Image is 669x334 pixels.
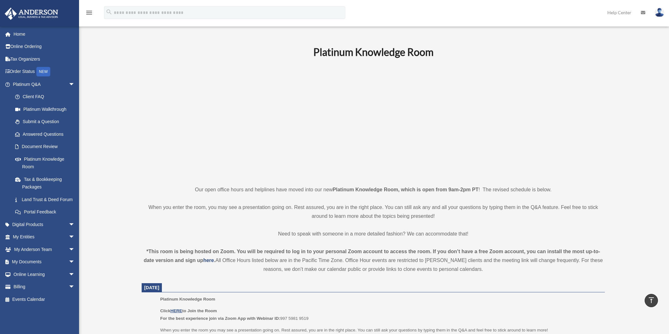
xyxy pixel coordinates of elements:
div: All Office Hours listed below are in the Pacific Time Zone. Office Hour events are restricted to ... [142,247,605,274]
i: vertical_align_top [648,296,655,304]
a: Online Ordering [4,40,84,53]
a: Client FAQ [9,91,84,103]
span: arrow_drop_down [69,243,81,256]
iframe: 231110_Toby_KnowledgeRoom [279,67,468,174]
p: 997 5981 9519 [160,307,600,322]
b: Click to Join the Room [160,308,217,313]
div: NEW [36,67,50,76]
a: Document Review [9,140,84,153]
a: Order StatusNEW [4,65,84,78]
b: For the best experience join via Zoom App with Webinar ID: [160,316,280,321]
span: Platinum Knowledge Room [160,297,215,301]
a: Digital Productsarrow_drop_down [4,218,84,231]
span: arrow_drop_down [69,218,81,231]
a: Platinum Knowledge Room [9,153,81,173]
a: vertical_align_top [645,294,658,307]
p: When you enter the room, you may see a presentation going on. Rest assured, you are in the right ... [142,203,605,221]
p: Our open office hours and helplines have moved into our new ! The revised schedule is below. [142,185,605,194]
strong: . [214,258,215,263]
i: menu [85,9,93,16]
img: Anderson Advisors Platinum Portal [3,8,60,20]
a: Land Trust & Deed Forum [9,193,84,206]
a: My Anderson Teamarrow_drop_down [4,243,84,256]
span: arrow_drop_down [69,78,81,91]
a: Portal Feedback [9,206,84,218]
span: arrow_drop_down [69,268,81,281]
a: here [203,258,214,263]
a: Billingarrow_drop_down [4,281,84,293]
span: arrow_drop_down [69,231,81,244]
p: Need to speak with someone in a more detailed fashion? We can accommodate that! [142,230,605,238]
a: Platinum Q&Aarrow_drop_down [4,78,84,91]
i: search [106,9,113,15]
strong: *This room is being hosted on Zoom. You will be required to log in to your personal Zoom account ... [144,249,600,263]
a: HERE [170,308,182,313]
a: Answered Questions [9,128,84,140]
span: arrow_drop_down [69,256,81,269]
a: Online Learningarrow_drop_down [4,268,84,281]
img: User Pic [655,8,664,17]
a: Platinum Walkthrough [9,103,84,116]
a: My Entitiesarrow_drop_down [4,231,84,243]
a: Tax Organizers [4,53,84,65]
a: Events Calendar [4,293,84,306]
a: My Documentsarrow_drop_down [4,256,84,268]
strong: Platinum Knowledge Room, which is open from 9am-2pm PT [333,187,478,192]
a: menu [85,11,93,16]
span: [DATE] [144,285,159,290]
a: Tax & Bookkeeping Packages [9,173,84,193]
span: arrow_drop_down [69,281,81,294]
p: When you enter the room you may see a presentation going on. Rest assured, you are in the right p... [160,326,600,334]
a: Submit a Question [9,116,84,128]
b: Platinum Knowledge Room [313,46,433,58]
a: Home [4,28,84,40]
